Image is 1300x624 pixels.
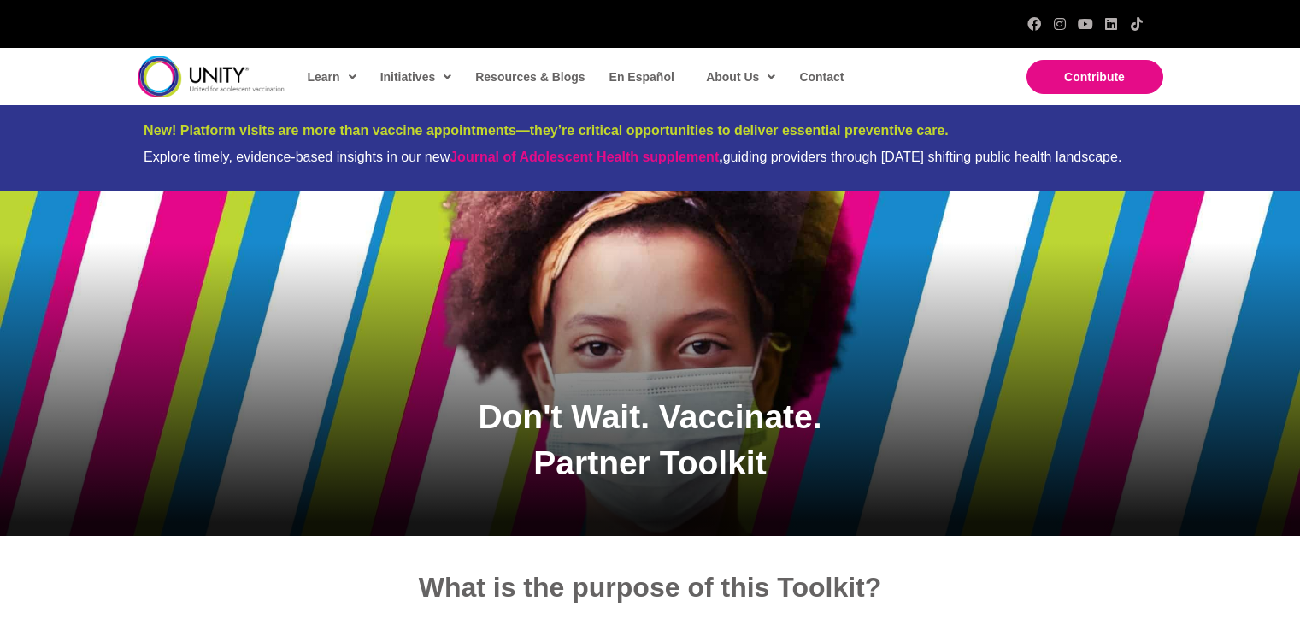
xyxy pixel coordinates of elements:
[1026,60,1163,94] a: Contribute
[144,123,949,138] span: New! Platform visits are more than vaccine appointments—they’re critical opportunities to deliver...
[799,70,844,84] span: Contact
[138,56,285,97] img: unity-logo-dark
[601,57,681,97] a: En Español
[419,572,882,603] span: What is the purpose of this Toolkit?
[706,64,775,90] span: About Us
[380,64,452,90] span: Initiatives
[144,149,1156,165] div: Explore timely, evidence-based insights in our new guiding providers through [DATE] shifting publ...
[467,57,591,97] a: Resources & Blogs
[1079,17,1092,31] a: YouTube
[450,150,722,164] strong: ,
[478,398,821,435] span: Don't Wait. Vaccinate.
[450,150,719,164] a: Journal of Adolescent Health supplement
[791,57,850,97] a: Contact
[697,57,782,97] a: About Us
[1064,70,1125,84] span: Contribute
[1104,17,1118,31] a: LinkedIn
[1130,17,1144,31] a: TikTok
[533,444,766,481] span: Partner Toolkit
[1027,17,1041,31] a: Facebook
[1053,17,1067,31] a: Instagram
[609,70,674,84] span: En Español
[475,70,585,84] span: Resources & Blogs
[308,64,356,90] span: Learn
